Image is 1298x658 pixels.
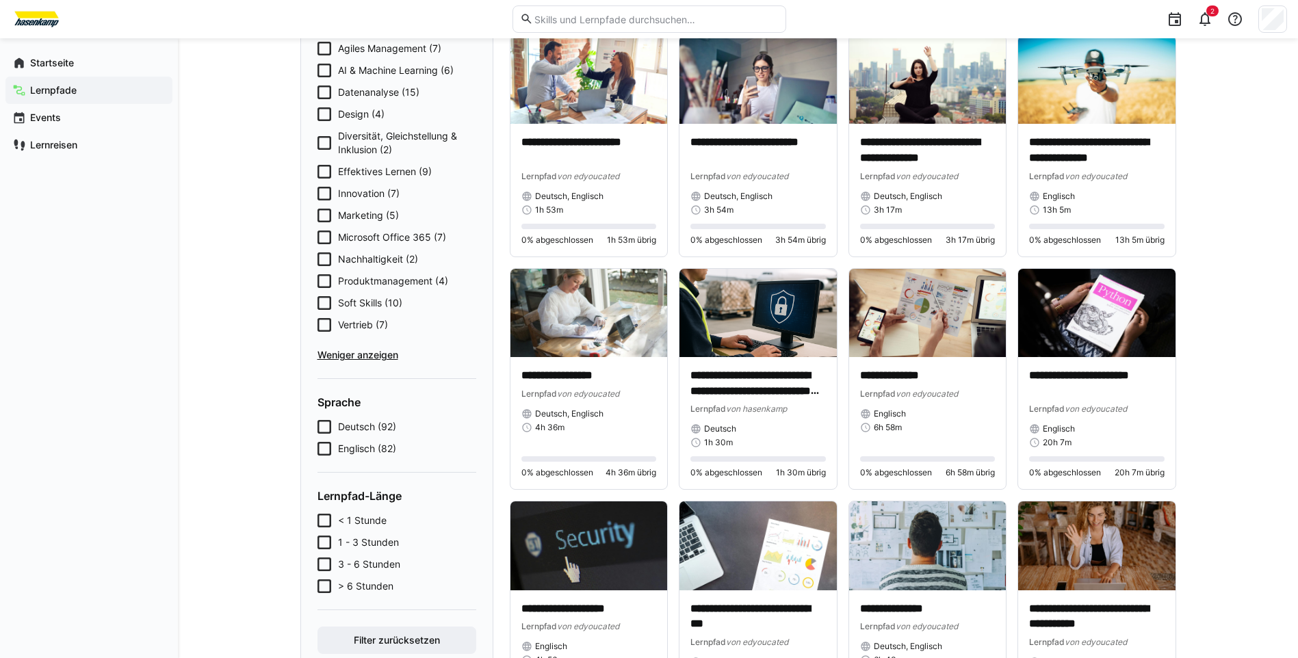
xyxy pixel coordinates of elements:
span: 3h 17m [874,205,902,215]
img: image [679,501,837,590]
span: von edyoucated [726,171,788,181]
span: Lernpfad [521,389,557,399]
span: 3h 54m übrig [775,235,826,246]
img: image [510,501,668,590]
span: von edyoucated [896,171,958,181]
span: 0% abgeschlossen [1029,235,1101,246]
span: Innovation (7) [338,187,400,200]
img: image [1018,36,1176,124]
span: 0% abgeschlossen [690,467,762,478]
span: Lernpfad [1029,404,1065,414]
span: Lernpfad [860,621,896,631]
span: Filter zurücksetzen [352,633,442,647]
span: Soft Skills (10) [338,296,402,310]
span: Deutsch [704,423,736,434]
span: Deutsch, Englisch [535,191,603,202]
span: Deutsch, Englisch [874,191,942,202]
img: image [849,36,1007,124]
span: 20h 7m [1043,437,1072,448]
img: image [679,269,837,357]
span: Lernpfad [1029,171,1065,181]
span: Lernpfad [690,404,726,414]
img: image [849,269,1007,357]
span: Diversität, Gleichstellung & Inklusion (2) [338,129,476,157]
span: 1h 53m übrig [607,235,656,246]
h4: Lernpfad-Länge [317,489,476,503]
span: < 1 Stunde [338,514,387,527]
span: Englisch [535,641,567,652]
span: 3h 17m übrig [946,235,995,246]
span: Marketing (5) [338,209,399,222]
span: von edyoucated [557,171,619,181]
span: 0% abgeschlossen [1029,467,1101,478]
span: 2 [1210,7,1215,15]
span: 1 - 3 Stunden [338,536,399,549]
span: Deutsch, Englisch [535,408,603,419]
span: 0% abgeschlossen [521,235,593,246]
span: Weniger anzeigen [317,348,476,362]
span: von edyoucated [1065,171,1127,181]
span: Effektives Lernen (9) [338,165,432,179]
span: von edyoucated [896,389,958,399]
img: image [1018,269,1176,357]
span: Lernpfad [860,389,896,399]
span: Deutsch, Englisch [704,191,773,202]
span: von edyoucated [896,621,958,631]
span: Lernpfad [521,621,557,631]
span: 0% abgeschlossen [690,235,762,246]
img: image [849,501,1007,590]
span: Lernpfad [690,637,726,647]
span: 20h 7m übrig [1115,467,1165,478]
span: AI & Machine Learning (6) [338,64,454,77]
span: 1h 30m [704,437,733,448]
span: Lernpfad [521,171,557,181]
span: Agiles Management (7) [338,42,441,55]
span: 6h 58m [874,422,902,433]
span: 0% abgeschlossen [521,467,593,478]
span: 3 - 6 Stunden [338,557,400,571]
span: > 6 Stunden [338,579,393,593]
span: 4h 36m übrig [606,467,656,478]
span: Deutsch, Englisch [874,641,942,652]
h4: Sprache [317,395,476,409]
span: 3h 54m [704,205,734,215]
span: von edyoucated [1065,637,1127,647]
span: Design (4) [338,107,385,121]
span: 0% abgeschlossen [860,235,932,246]
span: von edyoucated [726,637,788,647]
img: image [510,269,668,357]
span: Nachhaltigkeit (2) [338,252,418,266]
span: 1h 30m übrig [776,467,826,478]
span: Datenanalyse (15) [338,85,419,99]
img: image [679,36,837,124]
span: Microsoft Office 365 (7) [338,231,446,244]
span: Lernpfad [690,171,726,181]
span: 13h 5m [1043,205,1071,215]
button: Filter zurücksetzen [317,627,476,654]
span: Lernpfad [1029,637,1065,647]
span: Vertrieb (7) [338,318,388,332]
span: Produktmanagement (4) [338,274,448,288]
span: 1h 53m [535,205,563,215]
span: Englisch [1043,423,1075,434]
span: 0% abgeschlossen [860,467,932,478]
span: Lernpfad [860,171,896,181]
img: image [1018,501,1176,590]
span: von hasenkamp [726,404,787,414]
span: Englisch [874,408,906,419]
span: von edyoucated [1065,404,1127,414]
span: Deutsch (92) [338,420,396,434]
img: image [510,36,668,124]
span: von edyoucated [557,389,619,399]
span: Englisch [1043,191,1075,202]
span: Englisch (82) [338,442,396,456]
span: 4h 36m [535,422,564,433]
span: von edyoucated [557,621,619,631]
span: 13h 5m übrig [1115,235,1165,246]
input: Skills und Lernpfade durchsuchen… [533,13,778,25]
span: 6h 58m übrig [946,467,995,478]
